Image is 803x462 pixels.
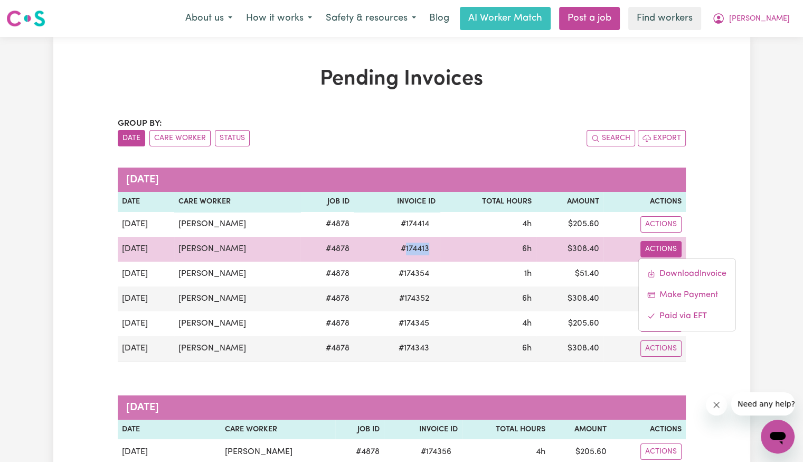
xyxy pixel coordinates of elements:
[638,305,735,326] a: Mark invoice #174413 as paid via EFT
[638,284,735,305] a: Make Payment
[522,220,532,228] span: 4 hours
[6,6,45,31] a: Careseekers logo
[300,237,354,262] td: # 4878
[706,394,727,415] iframe: Close message
[174,287,300,311] td: [PERSON_NAME]
[524,270,532,278] span: 1 hour
[536,336,603,362] td: $ 308.40
[392,317,436,330] span: # 174345
[731,392,795,415] iframe: Message from company
[522,245,532,253] span: 6 hours
[174,336,300,362] td: [PERSON_NAME]
[536,192,603,212] th: Amount
[300,212,354,237] td: # 4878
[239,7,319,30] button: How it works
[149,130,211,146] button: sort invoices by care worker
[729,13,790,25] span: [PERSON_NAME]
[587,130,635,146] button: Search
[536,212,603,237] td: $ 205.60
[300,287,354,311] td: # 4878
[536,287,603,311] td: $ 308.40
[335,420,384,440] th: Job ID
[118,192,175,212] th: Date
[174,237,300,262] td: [PERSON_NAME]
[392,267,436,280] span: # 174354
[522,294,532,303] span: 6 hours
[174,192,300,212] th: Care Worker
[118,212,175,237] td: [DATE]
[638,130,686,146] button: Export
[638,263,735,284] a: Download invoice #174413
[221,420,335,440] th: Care Worker
[118,130,145,146] button: sort invoices by date
[603,192,686,212] th: Actions
[536,311,603,336] td: $ 205.60
[300,336,354,362] td: # 4878
[392,342,436,355] span: # 174343
[414,446,458,458] span: # 174356
[536,262,603,287] td: $ 51.40
[638,258,735,331] div: Actions
[640,216,682,233] button: Actions
[705,7,797,30] button: My Account
[354,192,439,212] th: Invoice ID
[118,168,686,192] caption: [DATE]
[611,420,686,440] th: Actions
[761,420,795,454] iframe: Button to launch messaging window
[440,192,536,212] th: Total Hours
[640,241,682,257] button: Actions
[394,243,436,255] span: # 174413
[174,262,300,287] td: [PERSON_NAME]
[300,262,354,287] td: # 4878
[6,7,64,16] span: Need any help?
[300,192,354,212] th: Job ID
[460,7,551,30] a: AI Worker Match
[319,7,423,30] button: Safety & resources
[559,7,620,30] a: Post a job
[522,319,532,328] span: 4 hours
[118,420,221,440] th: Date
[640,340,682,357] button: Actions
[118,311,175,336] td: [DATE]
[522,344,532,353] span: 6 hours
[628,7,701,30] a: Find workers
[178,7,239,30] button: About us
[536,448,545,456] span: 4 hours
[393,292,436,305] span: # 174352
[536,237,603,262] td: $ 308.40
[174,311,300,336] td: [PERSON_NAME]
[174,212,300,237] td: [PERSON_NAME]
[550,420,611,440] th: Amount
[215,130,250,146] button: sort invoices by paid status
[394,218,436,230] span: # 174414
[462,420,550,440] th: Total Hours
[118,395,686,420] caption: [DATE]
[118,336,175,362] td: [DATE]
[640,443,682,460] button: Actions
[118,237,175,262] td: [DATE]
[423,7,456,30] a: Blog
[384,420,462,440] th: Invoice ID
[300,311,354,336] td: # 4878
[6,9,45,28] img: Careseekers logo
[118,262,175,287] td: [DATE]
[118,287,175,311] td: [DATE]
[118,119,162,128] span: Group by:
[118,67,686,92] h1: Pending Invoices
